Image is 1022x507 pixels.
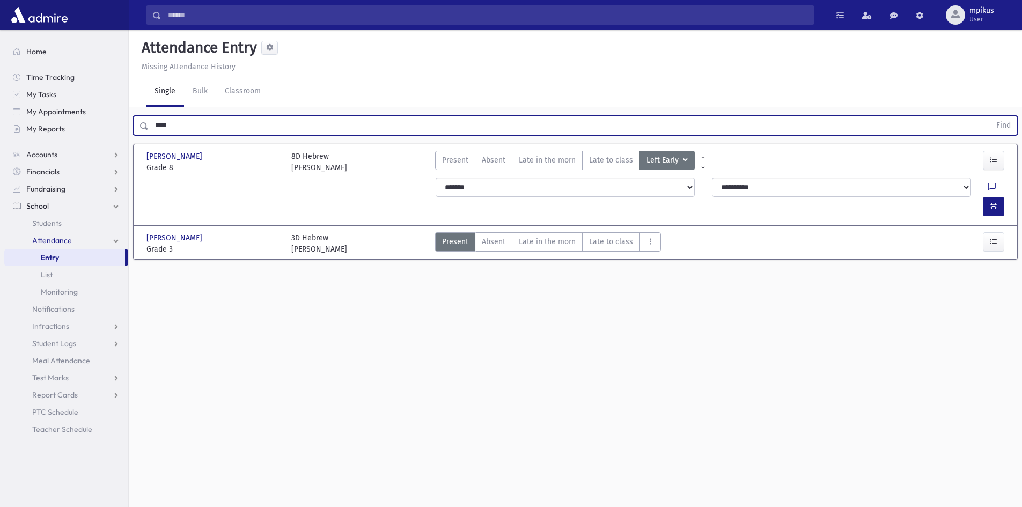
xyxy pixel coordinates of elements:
span: [PERSON_NAME] [146,151,204,162]
span: Late in the morn [519,155,576,166]
span: Students [32,218,62,228]
span: [PERSON_NAME] [146,232,204,244]
a: Teacher Schedule [4,421,128,438]
a: List [4,266,128,283]
a: Missing Attendance History [137,62,236,71]
button: Left Early [639,151,695,170]
span: mpikus [969,6,994,15]
span: Present [442,236,468,247]
img: AdmirePro [9,4,70,26]
a: My Appointments [4,103,128,120]
span: User [969,15,994,24]
span: Teacher Schedule [32,424,92,434]
span: Grade 3 [146,244,281,255]
a: Bulk [184,77,216,107]
a: Fundraising [4,180,128,197]
a: Accounts [4,146,128,163]
a: My Tasks [4,86,128,103]
span: Grade 8 [146,162,281,173]
span: PTC Schedule [32,407,78,417]
span: Entry [41,253,59,262]
span: Notifications [32,304,75,314]
span: Absent [482,236,505,247]
a: Time Tracking [4,69,128,86]
span: Late to class [589,155,633,166]
div: 3D Hebrew [PERSON_NAME] [291,232,347,255]
a: Monitoring [4,283,128,300]
a: Meal Attendance [4,352,128,369]
a: Notifications [4,300,128,318]
span: Student Logs [32,339,76,348]
a: Students [4,215,128,232]
span: My Tasks [26,90,56,99]
span: School [26,201,49,211]
span: Home [26,47,47,56]
u: Missing Attendance History [142,62,236,71]
div: 8D Hebrew [PERSON_NAME] [291,151,347,173]
span: Meal Attendance [32,356,90,365]
span: Accounts [26,150,57,159]
a: Home [4,43,128,60]
span: My Reports [26,124,65,134]
a: Entry [4,249,125,266]
input: Search [161,5,814,25]
span: Late to class [589,236,633,247]
span: Absent [482,155,505,166]
a: Test Marks [4,369,128,386]
span: Monitoring [41,287,78,297]
span: Late in the morn [519,236,576,247]
span: List [41,270,53,280]
a: Attendance [4,232,128,249]
a: School [4,197,128,215]
a: Financials [4,163,128,180]
span: Infractions [32,321,69,331]
span: Left Early [646,155,681,166]
a: My Reports [4,120,128,137]
div: AttTypes [435,151,695,173]
div: AttTypes [435,232,661,255]
span: Time Tracking [26,72,75,82]
span: Attendance [32,236,72,245]
span: Test Marks [32,373,69,383]
span: Present [442,155,468,166]
a: Student Logs [4,335,128,352]
a: Infractions [4,318,128,335]
span: Report Cards [32,390,78,400]
button: Find [990,116,1017,135]
span: Fundraising [26,184,65,194]
span: Financials [26,167,60,177]
span: My Appointments [26,107,86,116]
a: Single [146,77,184,107]
a: PTC Schedule [4,403,128,421]
a: Report Cards [4,386,128,403]
h5: Attendance Entry [137,39,257,57]
a: Classroom [216,77,269,107]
